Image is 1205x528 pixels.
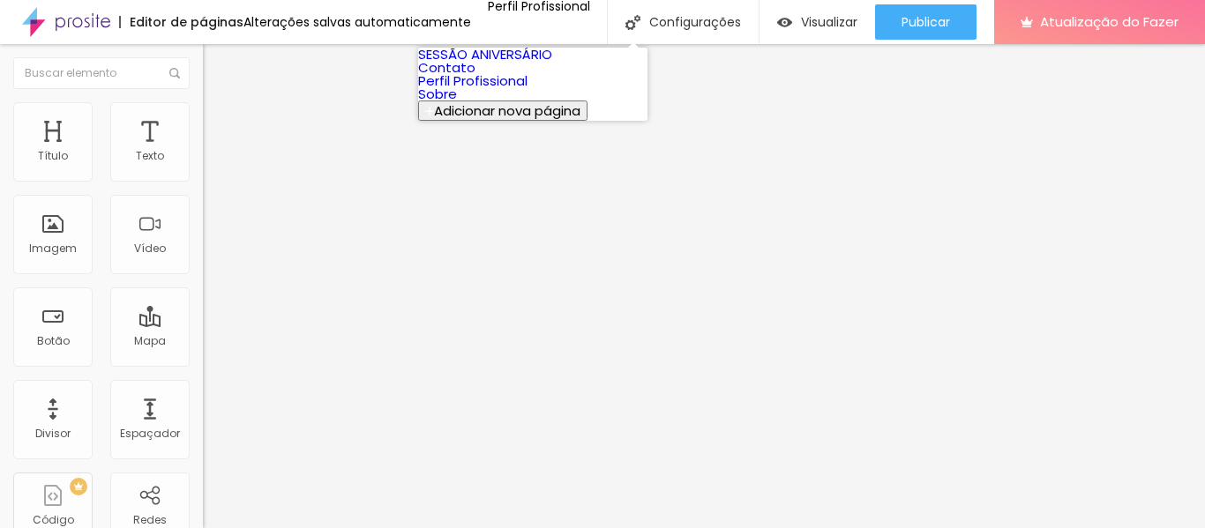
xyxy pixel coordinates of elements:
[625,15,640,30] img: Ícone
[649,13,741,31] font: Configurações
[29,241,77,256] font: Imagem
[13,57,190,89] input: Buscar elemento
[134,241,166,256] font: Vídeo
[418,71,528,90] a: Perfil Profissional
[418,45,552,63] a: SESSÃO ANIVERSÁRIO
[37,333,70,348] font: Botão
[169,68,180,78] img: Ícone
[902,13,950,31] font: Publicar
[875,4,977,40] button: Publicar
[801,13,857,31] font: Visualizar
[134,333,166,348] font: Mapa
[418,100,588,121] button: Adicionar nova página
[760,4,875,40] button: Visualizar
[434,101,580,120] font: Adicionar nova página
[120,426,180,441] font: Espaçador
[777,15,792,30] img: view-1.svg
[38,148,68,163] font: Título
[418,58,475,77] a: Contato
[243,13,471,31] font: Alterações salvas automaticamente
[35,426,71,441] font: Divisor
[1040,12,1179,31] font: Atualização do Fazer
[130,13,243,31] font: Editor de páginas
[418,85,457,103] a: Sobre
[136,148,164,163] font: Texto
